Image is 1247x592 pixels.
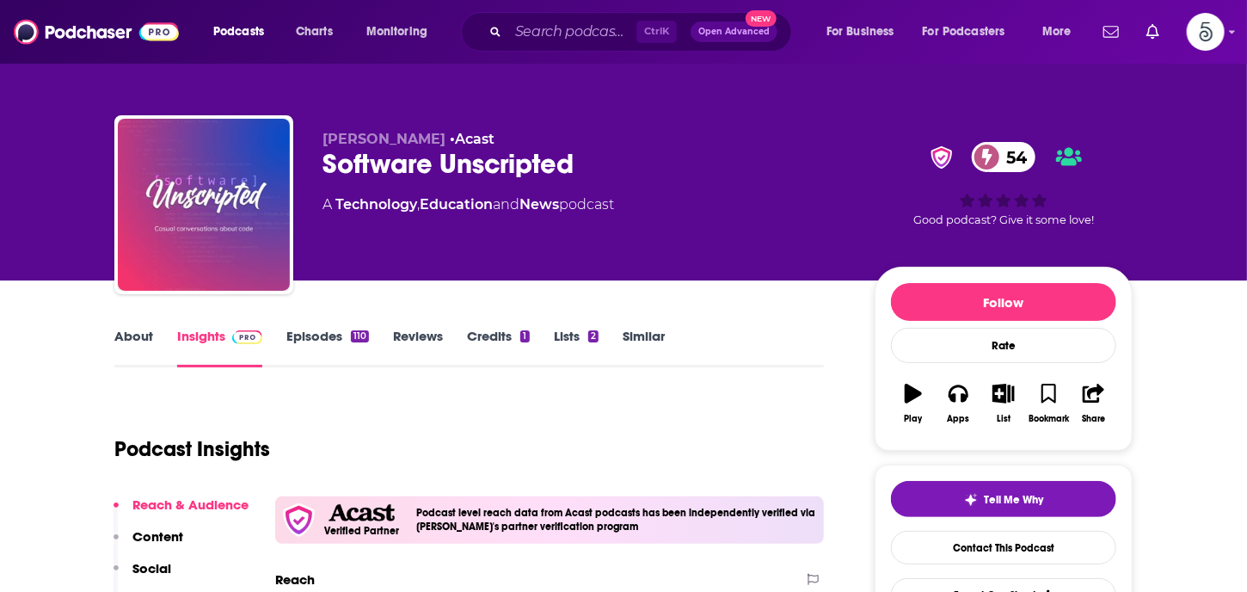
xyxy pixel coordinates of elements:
[467,328,529,367] a: Credits1
[450,131,494,147] span: •
[588,330,599,342] div: 2
[891,481,1116,517] button: tell me why sparkleTell Me Why
[354,18,450,46] button: open menu
[1187,13,1225,51] img: User Profile
[891,328,1116,363] div: Rate
[132,560,171,577] p: Social
[891,531,1116,564] a: Contact This Podcast
[1187,13,1225,51] span: Logged in as Spiral5-G2
[1139,17,1166,46] a: Show notifications dropdown
[420,196,493,213] a: Education
[912,18,1030,46] button: open menu
[114,328,153,367] a: About
[1029,414,1069,424] div: Bookmark
[132,528,183,545] p: Content
[691,22,777,42] button: Open AdvancedNew
[1042,20,1072,44] span: More
[519,196,559,213] a: News
[948,414,970,424] div: Apps
[286,328,369,367] a: Episodes110
[393,328,443,367] a: Reviews
[905,414,923,424] div: Play
[114,436,270,462] h1: Podcast Insights
[826,20,894,44] span: For Business
[275,571,315,588] h2: Reach
[964,493,978,507] img: tell me why sparkle
[213,20,264,44] span: Podcasts
[891,283,1116,321] button: Follow
[989,142,1035,172] span: 54
[636,21,677,43] span: Ctrl K
[455,131,494,147] a: Acast
[746,10,777,27] span: New
[477,12,808,52] div: Search podcasts, credits, & more...
[322,131,445,147] span: [PERSON_NAME]
[417,196,420,213] span: ,
[329,504,394,522] img: Acast
[923,20,1005,44] span: For Podcasters
[936,373,980,435] button: Apps
[118,119,290,291] img: Software Unscripted
[1030,18,1093,46] button: open menu
[1072,373,1116,435] button: Share
[114,496,249,528] button: Reach & Audience
[1026,373,1071,435] button: Bookmark
[366,20,427,44] span: Monitoring
[324,526,399,536] h5: Verified Partner
[891,373,936,435] button: Play
[1096,17,1126,46] a: Show notifications dropdown
[698,28,770,36] span: Open Advanced
[1082,414,1105,424] div: Share
[114,528,183,560] button: Content
[322,194,614,215] div: A podcast
[232,330,262,344] img: Podchaser Pro
[985,493,1044,507] span: Tell Me Why
[296,20,333,44] span: Charts
[285,18,343,46] a: Charts
[981,373,1026,435] button: List
[177,328,262,367] a: InsightsPodchaser Pro
[335,196,417,213] a: Technology
[508,18,636,46] input: Search podcasts, credits, & more...
[493,196,519,213] span: and
[520,330,529,342] div: 1
[623,328,665,367] a: Similar
[201,18,286,46] button: open menu
[282,503,316,537] img: verfied icon
[972,142,1035,172] a: 54
[913,213,1094,226] span: Good podcast? Give it some love!
[1187,13,1225,51] button: Show profile menu
[14,15,179,48] img: Podchaser - Follow, Share and Rate Podcasts
[114,560,171,592] button: Social
[875,131,1133,237] div: verified Badge54Good podcast? Give it some love!
[997,414,1010,424] div: List
[814,18,916,46] button: open menu
[132,496,249,513] p: Reach & Audience
[416,507,817,533] h4: Podcast level reach data from Acast podcasts has been independently verified via [PERSON_NAME]'s ...
[925,146,958,169] img: verified Badge
[351,330,369,342] div: 110
[554,328,599,367] a: Lists2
